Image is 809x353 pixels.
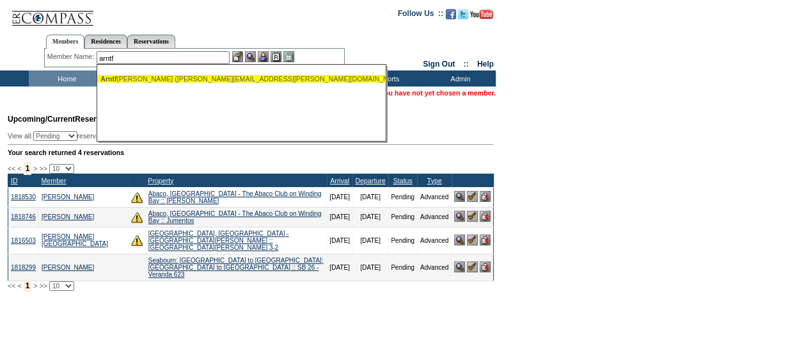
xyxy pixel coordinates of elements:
[480,234,491,245] img: Cancel Reservation
[388,187,418,207] td: Pending
[458,9,468,19] img: Follow us on Twitter
[42,193,94,201] a: [PERSON_NAME]
[480,211,491,222] img: Cancel Reservation
[454,211,465,222] img: View Reservation
[24,279,32,292] span: 1
[131,234,143,246] img: There are insufficient days and/or tokens to cover this reservation
[148,177,173,185] a: Property
[470,13,493,21] a: Subscribe to our YouTube Channel
[388,254,418,281] td: Pending
[29,70,102,86] td: Home
[84,35,127,48] a: Residences
[8,282,15,290] span: <<
[8,131,325,141] div: View all: reservations owned by:
[327,187,352,207] td: [DATE]
[352,187,388,207] td: [DATE]
[422,70,496,86] td: Admin
[454,234,465,245] img: View Reservation
[17,165,21,172] span: <
[42,213,94,220] a: [PERSON_NAME]
[42,233,108,247] a: [PERSON_NAME][GEOGRAPHIC_DATA]
[39,282,47,290] span: >>
[446,9,456,19] img: Become our fan on Facebook
[467,191,478,202] img: Confirm Reservation
[470,10,493,19] img: Subscribe to our YouTube Channel
[33,165,37,172] span: >
[148,257,324,278] a: Seabourn: [GEOGRAPHIC_DATA] to [GEOGRAPHIC_DATA]: [GEOGRAPHIC_DATA] to [GEOGRAPHIC_DATA] :: SB 26...
[148,190,322,204] a: Abaco, [GEOGRAPHIC_DATA] - The Abaco Club on Winding Bay :: [PERSON_NAME]
[39,165,47,172] span: >>
[417,227,451,254] td: Advanced
[41,177,66,185] a: Member
[388,227,418,254] td: Pending
[417,254,451,281] td: Advanced
[327,254,352,281] td: [DATE]
[467,211,478,222] img: Confirm Reservation
[393,177,412,185] a: Status
[258,51,269,62] img: Impersonate
[245,51,256,62] img: View
[388,207,418,227] td: Pending
[458,13,468,21] a: Follow us on Twitter
[467,234,478,245] img: Confirm Reservation
[454,191,465,202] img: View Reservation
[46,35,85,49] a: Members
[24,162,32,175] span: 1
[398,8,443,23] td: Follow Us ::
[8,149,494,156] div: Your search returned 4 reservations
[330,177,349,185] a: Arrival
[327,227,352,254] td: [DATE]
[148,230,289,251] a: [GEOGRAPHIC_DATA], [GEOGRAPHIC_DATA] - [GEOGRAPHIC_DATA][PERSON_NAME] :: [GEOGRAPHIC_DATA][PERSON...
[232,51,243,62] img: b_edit.gif
[17,282,21,290] span: <
[417,187,451,207] td: Advanced
[454,261,465,272] img: View Reservation
[11,193,36,201] a: 1818530
[327,207,352,227] td: [DATE]
[11,237,36,244] a: 1816503
[127,35,175,48] a: Reservations
[148,210,322,224] a: Abaco, [GEOGRAPHIC_DATA] - The Abaco Club on Winding Bay :: Jumentos
[427,177,442,185] a: Type
[131,192,143,203] img: There are insufficient days and/or tokens to cover this reservation
[33,282,37,290] span: >
[352,227,388,254] td: [DATE]
[355,177,385,185] a: Departure
[8,115,75,124] span: Upcoming/Current
[283,51,294,62] img: b_calculator.gif
[11,264,36,271] a: 1818299
[11,213,36,220] a: 1818746
[11,177,18,185] a: ID
[352,207,388,227] td: [DATE]
[8,165,15,172] span: <<
[271,51,281,62] img: Reservations
[8,115,123,124] span: Reservations
[100,75,116,83] span: Arntf
[100,75,382,83] div: [PERSON_NAME] ([PERSON_NAME][EMAIL_ADDRESS][PERSON_NAME][DOMAIN_NAME])
[417,207,451,227] td: Advanced
[464,60,469,69] span: ::
[467,261,478,272] img: Confirm Reservation
[381,89,496,97] span: You have not yet chosen a member.
[131,211,143,223] img: There are insufficient days and/or tokens to cover this reservation
[423,60,455,69] a: Sign Out
[446,13,456,21] a: Become our fan on Facebook
[352,254,388,281] td: [DATE]
[480,261,491,272] img: Cancel Reservation
[477,60,494,69] a: Help
[480,191,491,202] img: Cancel Reservation
[47,51,97,62] div: Member Name:
[42,264,94,271] a: [PERSON_NAME]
